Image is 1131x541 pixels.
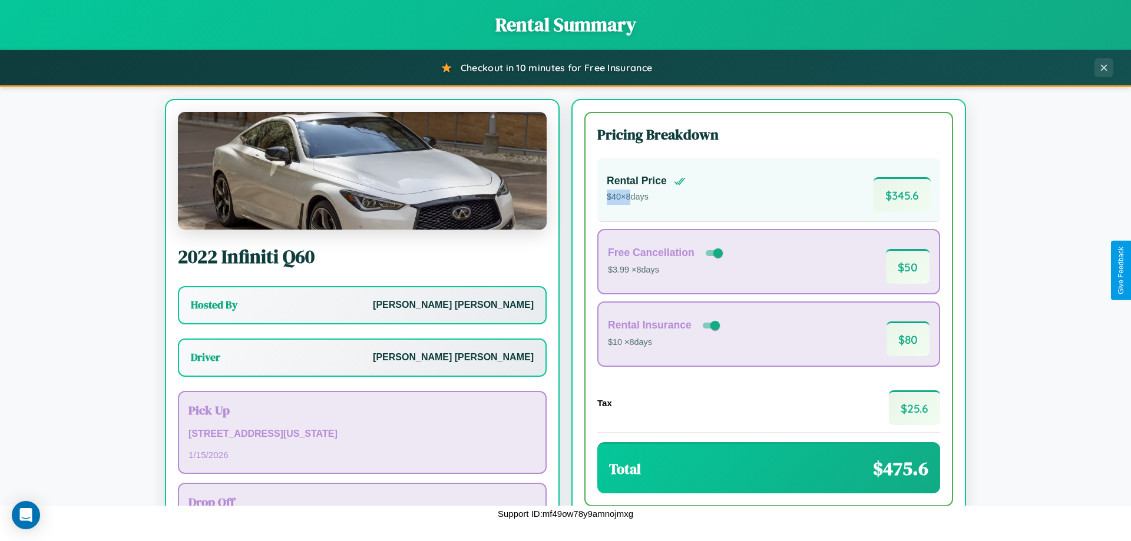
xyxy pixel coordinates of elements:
[188,447,536,463] p: 1 / 15 / 2026
[886,249,930,284] span: $ 50
[887,321,930,356] span: $ 80
[597,125,940,144] h3: Pricing Breakdown
[498,506,633,522] p: Support ID: mf49ow78y9amnojmxg
[608,263,725,278] p: $3.99 × 8 days
[178,112,547,230] img: Infiniti Q60
[1117,247,1125,294] div: Give Feedback
[373,297,534,314] p: [PERSON_NAME] [PERSON_NAME]
[188,426,536,443] p: [STREET_ADDRESS][US_STATE]
[191,298,237,312] h3: Hosted By
[607,175,667,187] h4: Rental Price
[889,390,940,425] span: $ 25.6
[608,247,695,259] h4: Free Cancellation
[608,335,722,350] p: $10 × 8 days
[461,62,652,74] span: Checkout in 10 minutes for Free Insurance
[188,401,536,419] h3: Pick Up
[188,493,536,510] h3: Drop Off
[597,398,612,408] h4: Tax
[191,350,220,364] h3: Driver
[12,12,1119,38] h1: Rental Summary
[607,190,686,205] p: $ 40 × 8 days
[873,456,928,482] span: $ 475.6
[874,177,931,212] span: $ 345.6
[178,244,547,270] h2: 2022 Infiniti Q60
[608,319,692,331] h4: Rental Insurance
[609,459,641,479] h3: Total
[373,349,534,366] p: [PERSON_NAME] [PERSON_NAME]
[12,501,40,529] div: Open Intercom Messenger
